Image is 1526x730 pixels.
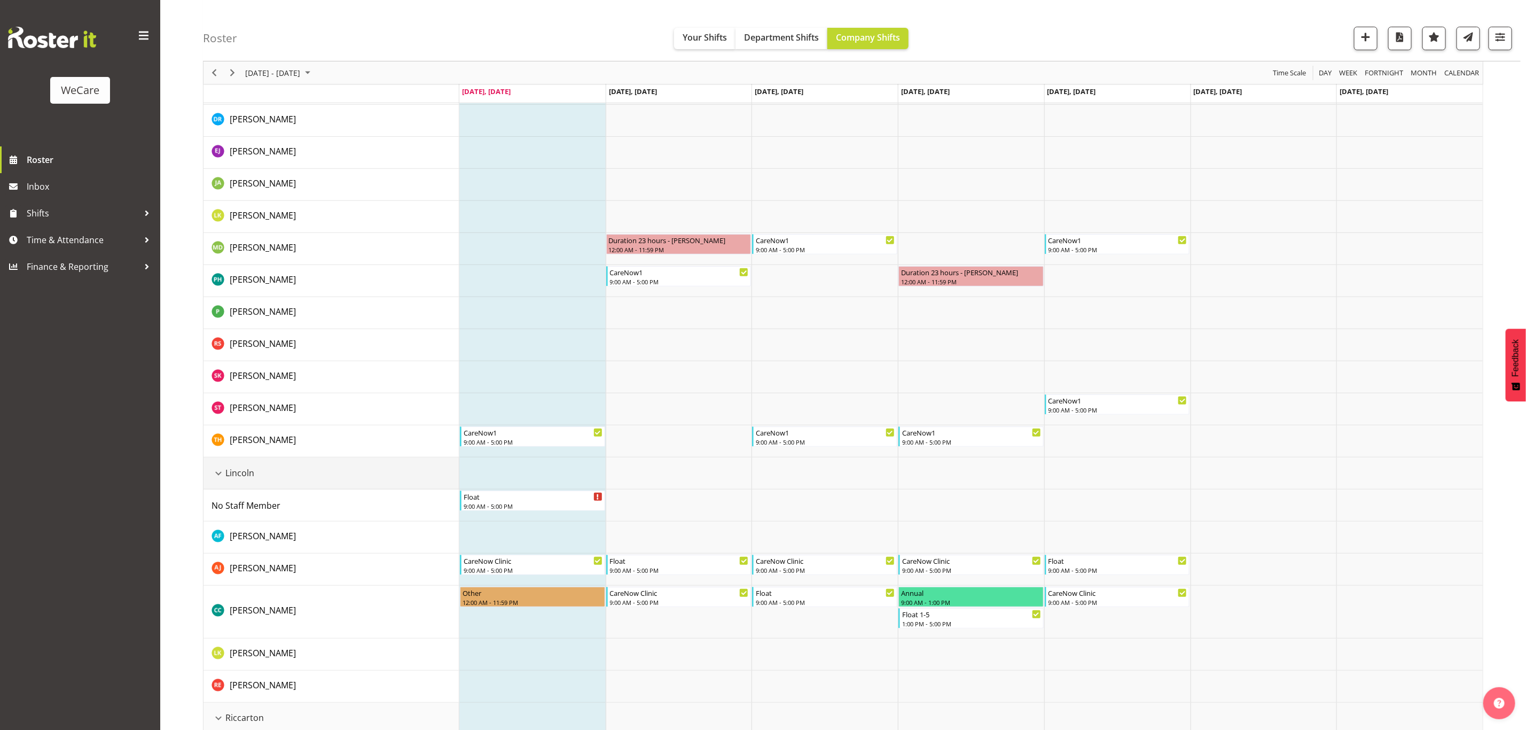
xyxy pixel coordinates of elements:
div: 12:00 AM - 11:59 PM [463,598,602,607]
a: [PERSON_NAME] [230,433,296,446]
div: 9:00 AM - 5:00 PM [1048,598,1187,607]
div: CareNow Clinic [610,587,749,598]
span: [PERSON_NAME] [230,306,296,317]
a: [PERSON_NAME] [230,113,296,126]
button: Your Shifts [674,28,735,49]
div: Charlotte Courtney"s event - CareNow Clinic Begin From Tuesday, September 9, 2025 at 9:00:00 AM G... [606,587,752,607]
a: [PERSON_NAME] [230,562,296,574]
div: Marie-Claire Dickson-Bakker"s event - CareNow1 Begin From Friday, September 12, 2025 at 9:00:00 A... [1045,234,1190,254]
div: 9:00 AM - 5:00 PM [464,502,602,510]
td: Liandy Kritzinger resource [204,201,459,233]
span: [PERSON_NAME] [230,370,296,382]
span: [PERSON_NAME] [230,604,296,616]
div: CareNow Clinic [1048,587,1187,598]
span: [PERSON_NAME] [230,242,296,253]
h4: Roster [203,32,237,44]
div: 9:00 AM - 5:00 PM [756,566,895,574]
div: CareNow1 [756,235,895,245]
div: 9:00 AM - 5:00 PM [464,438,602,446]
td: Charlotte Courtney resource [204,586,459,639]
button: Fortnight [1363,66,1405,80]
div: Previous [205,61,223,84]
div: Amy Johannsen"s event - CareNow Clinic Begin From Monday, September 8, 2025 at 9:00:00 AM GMT+12:... [460,555,605,575]
td: Rhianne Sharples resource [204,329,459,361]
span: [DATE], [DATE] [462,87,511,96]
button: Timeline Week [1337,66,1359,80]
span: Finance & Reporting [27,259,139,275]
div: Philippa Henry"s event - Duration 23 hours - Philippa Henry Begin From Thursday, September 11, 20... [898,266,1044,286]
span: No Staff Member [212,500,280,511]
div: WeCare [61,82,99,98]
div: 12:00 AM - 11:59 PM [901,277,1041,286]
a: [PERSON_NAME] [230,241,296,254]
a: [PERSON_NAME] [230,647,296,659]
div: CareNow Clinic [756,555,895,566]
div: 9:00 AM - 5:00 PM [756,245,895,254]
div: CareNow1 [1048,235,1187,245]
div: 9:00 AM - 5:00 PM [610,598,749,607]
div: Charlotte Courtney"s event - Other Begin From Monday, September 8, 2025 at 12:00:00 AM GMT+12:00 ... [460,587,605,607]
div: Philippa Henry"s event - CareNow1 Begin From Tuesday, September 9, 2025 at 9:00:00 AM GMT+12:00 E... [606,266,752,286]
div: Charlotte Courtney"s event - Float 1-5 Begin From Thursday, September 11, 2025 at 1:00:00 PM GMT+... [898,608,1044,628]
button: Add a new shift [1354,27,1378,50]
button: Department Shifts [735,28,827,49]
div: Tillie Hollyer"s event - CareNow1 Begin From Wednesday, September 10, 2025 at 9:00:00 AM GMT+12:0... [752,426,897,447]
div: Simone Turner"s event - CareNow1 Begin From Friday, September 12, 2025 at 9:00:00 AM GMT+12:00 En... [1045,394,1190,415]
div: CareNow1 [756,427,895,438]
div: Charlotte Courtney"s event - Float Begin From Wednesday, September 10, 2025 at 9:00:00 AM GMT+12:... [752,587,897,607]
span: [PERSON_NAME] [230,434,296,446]
div: CareNow Clinic [902,555,1041,566]
span: [DATE], [DATE] [1340,87,1388,96]
span: Department Shifts [744,32,819,43]
button: Feedback - Show survey [1506,329,1526,401]
span: Day [1318,66,1333,80]
div: Annual [901,587,1041,598]
div: Amy Johannsen"s event - CareNow Clinic Begin From Thursday, September 11, 2025 at 9:00:00 AM GMT+... [898,555,1044,575]
span: Week [1338,66,1358,80]
a: [PERSON_NAME] [230,679,296,692]
div: 9:00 AM - 5:00 PM [756,438,895,446]
td: Saahit Kour resource [204,361,459,393]
span: Riccarton [225,711,264,724]
div: Marie-Claire Dickson-Bakker"s event - CareNow1 Begin From Wednesday, September 10, 2025 at 9:00:0... [752,234,897,254]
span: [PERSON_NAME] [230,530,296,542]
span: Time Scale [1272,66,1307,80]
td: Rachel Els resource [204,671,459,703]
div: Float 1-5 [902,609,1041,619]
span: calendar [1443,66,1480,80]
div: CareNow Clinic [464,555,602,566]
a: [PERSON_NAME] [230,305,296,318]
div: Tillie Hollyer"s event - CareNow1 Begin From Monday, September 8, 2025 at 9:00:00 AM GMT+12:00 En... [460,426,605,447]
div: CareNow1 [1048,395,1187,406]
span: Lincoln [225,467,254,479]
span: [DATE] - [DATE] [244,66,301,80]
a: [PERSON_NAME] [230,604,296,617]
td: Deepti Raturi resource [204,105,459,137]
td: Pooja Prabhu resource [204,297,459,329]
div: Float [464,491,602,502]
button: Send a list of all shifts for the selected filtered period to all rostered employees. [1457,27,1480,50]
span: Roster [27,152,155,168]
div: 9:00 AM - 5:00 PM [1048,566,1187,574]
span: Your Shifts [683,32,727,43]
span: [PERSON_NAME] [230,402,296,414]
div: No Staff Member"s event - Float Begin From Monday, September 8, 2025 at 9:00:00 AM GMT+12:00 Ends... [460,491,605,511]
td: Jane Arps resource [204,169,459,201]
a: [PERSON_NAME] [230,273,296,286]
button: September 08 - 14, 2025 [244,66,315,80]
button: Previous [207,66,222,80]
img: help-xxl-2.png [1494,698,1505,709]
a: [PERSON_NAME] [230,401,296,414]
span: Fortnight [1364,66,1404,80]
span: [PERSON_NAME] [230,209,296,221]
a: No Staff Member [212,499,280,512]
div: 9:00 AM - 5:00 PM [1048,245,1187,254]
td: Lincoln resource [204,457,459,490]
button: Timeline Month [1409,66,1439,80]
td: No Staff Member resource [204,490,459,522]
div: CareNow1 [902,427,1041,438]
span: [DATE], [DATE] [609,87,658,96]
td: Philippa Henry resource [204,265,459,297]
div: 9:00 AM - 5:00 PM [902,438,1041,446]
button: Download a PDF of the roster according to the set date range. [1388,27,1412,50]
